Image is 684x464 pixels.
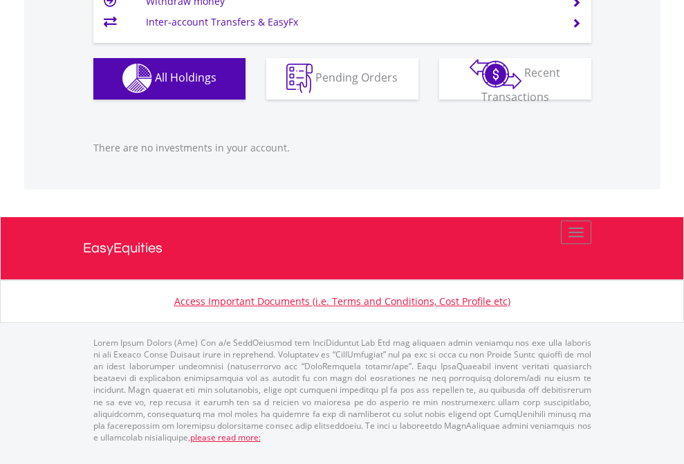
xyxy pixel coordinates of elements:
p: Lorem Ipsum Dolors (Ame) Con a/e SeddOeiusmod tem InciDiduntut Lab Etd mag aliquaen admin veniamq... [93,337,591,443]
span: All Holdings [155,70,216,85]
span: Pending Orders [315,70,398,85]
img: transactions-zar-wht.png [470,59,521,89]
td: Inter-account Transfers & EasyFx [146,12,555,33]
img: holdings-wht.png [122,64,152,93]
button: Pending Orders [266,58,418,100]
a: please read more: [190,431,261,443]
a: Access Important Documents (i.e. Terms and Conditions, Cost Profile etc) [174,295,510,308]
button: Recent Transactions [439,58,591,100]
img: pending_instructions-wht.png [286,64,313,93]
button: All Holdings [93,58,246,100]
a: EasyEquities [83,217,602,279]
p: There are no investments in your account. [93,141,591,155]
span: Recent Transactions [481,65,561,104]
